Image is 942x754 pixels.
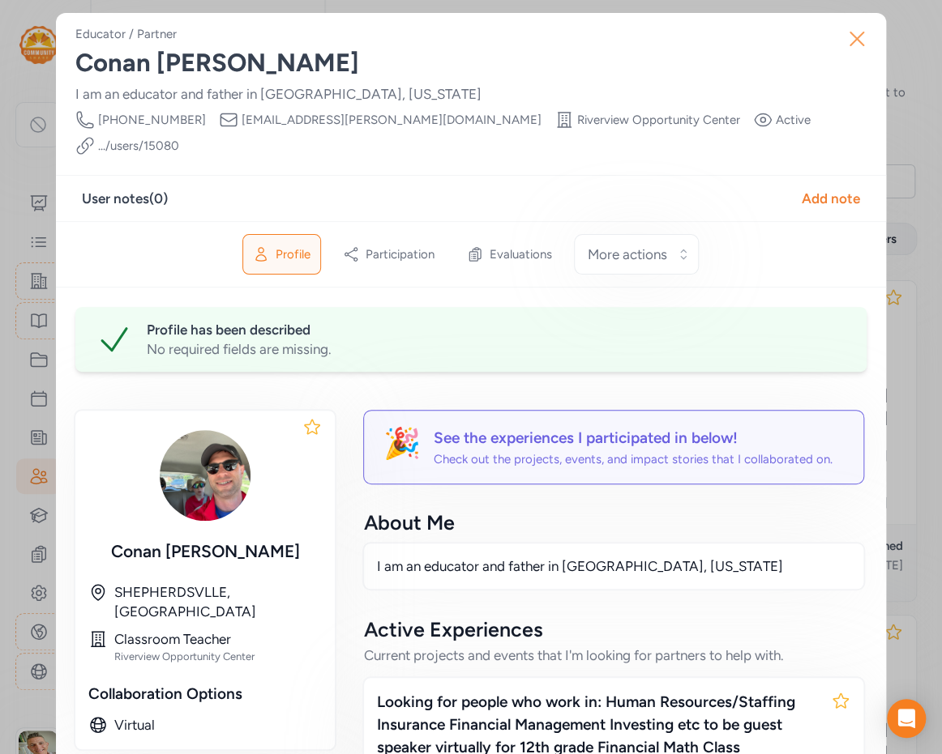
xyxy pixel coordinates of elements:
[802,189,860,208] div: Add note
[366,246,435,262] span: Participation
[88,683,322,705] div: Collaboration Options
[75,84,867,104] div: I am an educator and father in [GEOGRAPHIC_DATA], [US_STATE]
[147,339,847,359] div: No required fields are missing.
[153,424,257,527] img: j5dsHdIESTuZEFF2AZ4C
[377,556,850,576] p: I am an educator and father in [GEOGRAPHIC_DATA], [US_STATE]
[364,616,863,642] div: Active Experiences
[75,26,177,42] div: Educator / Partner
[364,509,863,535] div: About Me
[114,629,322,649] div: Classroom Teacher
[114,582,322,621] div: SHEPHERDSVLLE, [GEOGRAPHIC_DATA]
[276,246,310,262] span: Profile
[490,246,552,262] span: Evaluations
[364,645,863,665] div: Current projects and events that I'm looking for partners to help with.
[434,451,833,467] div: Check out the projects, events, and impact stories that I collaborated on.
[82,189,168,208] div: User notes ( 0 )
[776,112,811,128] span: Active
[114,715,322,735] div: Virtual
[114,650,322,663] div: Riverview Opportunity Center
[383,427,421,467] div: 🎉
[98,138,179,154] a: .../users/15080
[577,112,740,128] span: Riverview Opportunity Center
[98,112,206,128] span: [PHONE_NUMBER]
[75,49,867,78] div: Conan [PERSON_NAME]
[588,245,667,264] span: More actions
[434,427,833,449] div: See the experiences I participated in below!
[242,112,542,128] span: [EMAIL_ADDRESS][PERSON_NAME][DOMAIN_NAME]
[88,540,322,563] div: Conan [PERSON_NAME]
[574,234,699,275] button: More actions
[887,699,926,738] div: Open Intercom Messenger
[147,320,847,339] div: Profile has been described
